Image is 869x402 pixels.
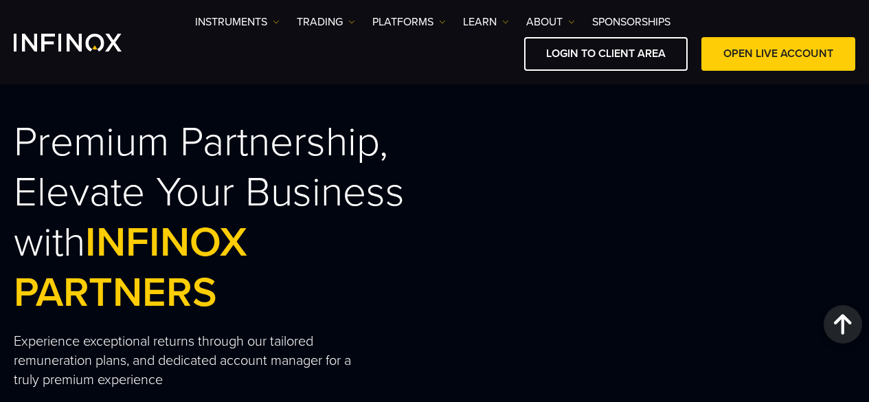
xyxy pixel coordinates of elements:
a: Instruments [195,14,280,30]
p: Experience exceptional returns through our tailored remuneration plans, and dedicated account man... [14,332,370,390]
span: INFINOX PARTNERS [14,218,247,317]
a: OPEN LIVE ACCOUNT [701,37,855,71]
a: TRADING [297,14,355,30]
a: INFINOX Logo [14,34,154,52]
a: ABOUT [526,14,575,30]
a: Learn [463,14,509,30]
a: SPONSORSHIPS [592,14,670,30]
a: PLATFORMS [372,14,446,30]
h2: Premium Partnership, Elevate Your Business with [14,118,460,319]
a: LOGIN TO CLIENT AREA [524,37,688,71]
